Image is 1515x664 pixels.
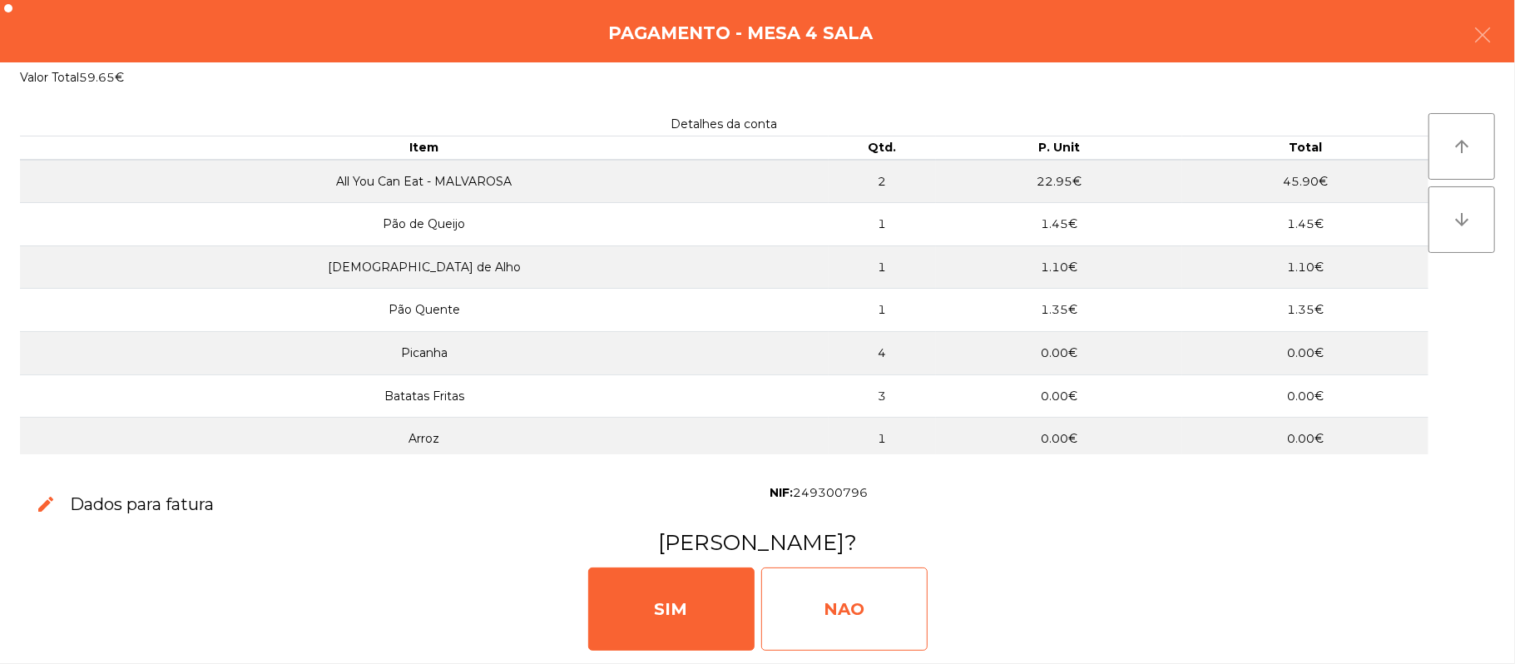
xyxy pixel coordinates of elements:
span: Detalhes da conta [671,116,778,131]
td: All You Can Eat - MALVAROSA [20,160,829,203]
h4: Pagamento - Mesa 4 Sala [609,21,874,46]
td: 1.35€ [936,289,1182,332]
span: edit [36,494,56,514]
th: P. Unit [936,136,1182,160]
i: arrow_downward [1452,210,1472,230]
td: 0.00€ [1182,418,1428,461]
span: 249300796 [794,485,869,500]
button: edit [22,481,70,528]
td: 45.90€ [1182,160,1428,203]
td: 0.00€ [936,332,1182,375]
td: 22.95€ [936,160,1182,203]
h3: [PERSON_NAME]? [19,528,1496,557]
td: 0.00€ [1182,332,1428,375]
td: 3 [829,374,936,418]
td: 1.45€ [1182,203,1428,246]
td: 1.10€ [1182,245,1428,289]
td: 1 [829,203,936,246]
th: Qtd. [829,136,936,160]
span: Valor Total [20,70,79,85]
td: 1 [829,289,936,332]
span: NIF: [770,485,794,500]
td: Arroz [20,418,829,461]
td: 4 [829,332,936,375]
i: arrow_upward [1452,136,1472,156]
td: 0.00€ [936,374,1182,418]
td: 0.00€ [1182,374,1428,418]
td: Batatas Fritas [20,374,829,418]
td: [DEMOGRAPHIC_DATA] de Alho [20,245,829,289]
div: NAO [761,567,928,651]
td: Pão de Queijo [20,203,829,246]
button: arrow_downward [1428,186,1495,253]
td: 1 [829,245,936,289]
span: 59.65€ [79,70,124,85]
button: arrow_upward [1428,113,1495,180]
th: Item [20,136,829,160]
td: Pão Quente [20,289,829,332]
td: 2 [829,160,936,203]
td: 1.10€ [936,245,1182,289]
td: 0.00€ [936,418,1182,461]
div: SIM [588,567,755,651]
td: 1.45€ [936,203,1182,246]
th: Total [1182,136,1428,160]
h3: Dados para fatura [70,493,214,516]
td: Picanha [20,332,829,375]
td: 1 [829,418,936,461]
td: 1.35€ [1182,289,1428,332]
